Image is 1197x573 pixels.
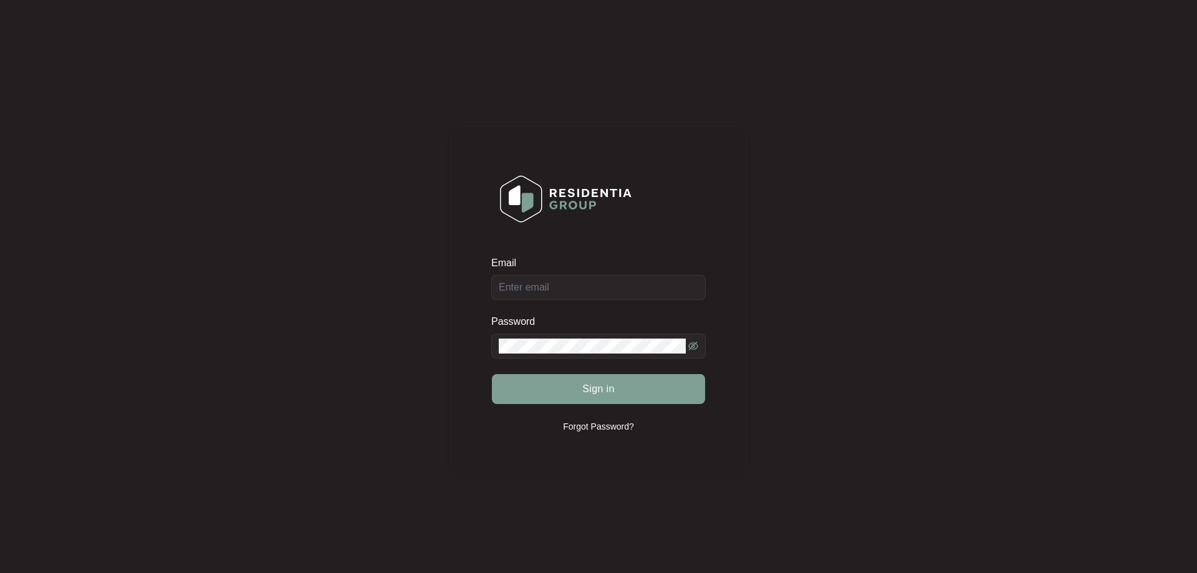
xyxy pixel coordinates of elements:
[688,341,698,351] span: eye-invisible
[582,382,615,397] span: Sign in
[499,339,686,354] input: Password
[563,420,634,433] p: Forgot Password?
[492,167,640,231] img: Login Logo
[491,257,525,269] label: Email
[491,275,706,300] input: Email
[491,315,544,328] label: Password
[492,374,705,404] button: Sign in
